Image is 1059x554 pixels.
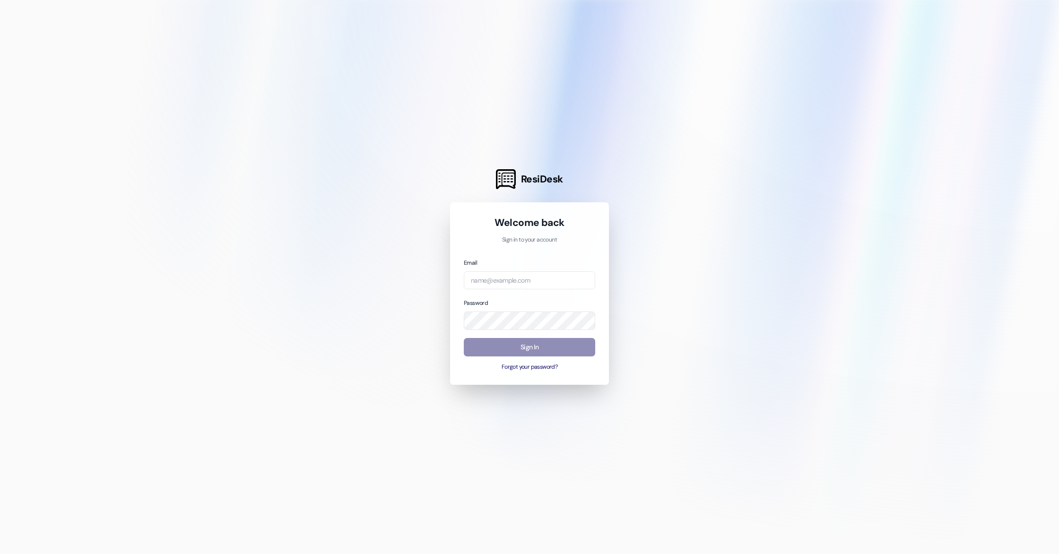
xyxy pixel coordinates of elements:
button: Sign In [464,338,595,356]
h1: Welcome back [464,216,595,229]
img: ResiDesk Logo [496,169,516,189]
input: name@example.com [464,271,595,290]
button: Forgot your password? [464,363,595,372]
p: Sign in to your account [464,236,595,244]
label: Email [464,259,477,267]
label: Password [464,299,488,307]
span: ResiDesk [521,173,563,186]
